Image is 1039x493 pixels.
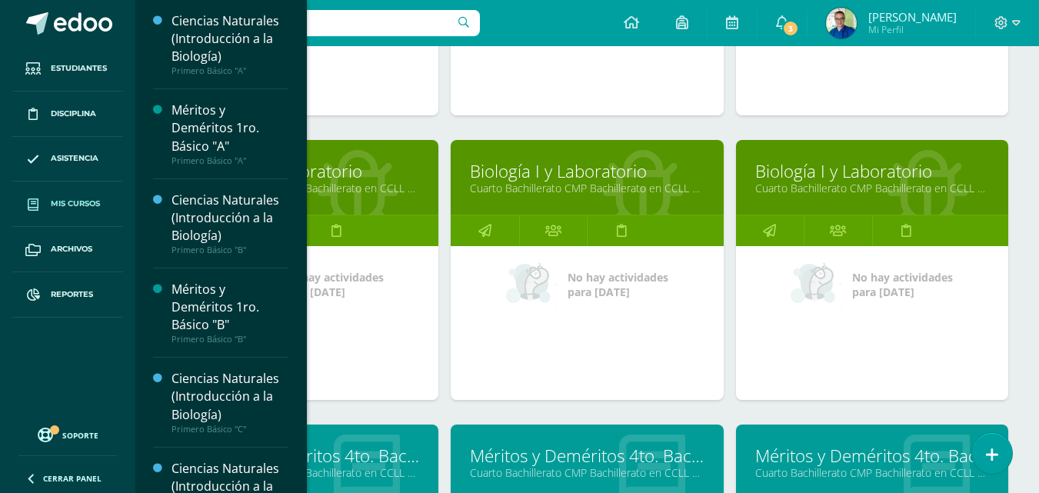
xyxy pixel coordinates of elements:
span: Reportes [51,288,93,301]
span: No hay actividades para [DATE] [852,270,953,299]
a: Ciencias Naturales (Introducción a la Biología)Primero Básico "B" [172,192,288,255]
span: Mis cursos [51,198,100,210]
span: [PERSON_NAME] [868,9,957,25]
span: Disciplina [51,108,96,120]
span: 3 [782,20,799,37]
a: Reportes [12,272,123,318]
a: Archivos [12,227,123,272]
a: Ciencias Naturales (Introducción a la Biología)Primero Básico "C" [172,370,288,434]
a: Méritos y Deméritos 1ro. Básico "B"Primero Básico "B" [172,281,288,345]
a: Cuarto Bachillerato CMP Bachillerato en CCLL con Orientación en Computación "D" [470,181,704,195]
span: No hay actividades para [DATE] [283,270,384,299]
img: no_activities_small.png [791,261,841,308]
a: Cuarto Bachillerato CMP Bachillerato en CCLL con Orientación en Computación "E" [755,465,989,480]
a: Méritos y Deméritos 1ro. Básico "A"Primero Básico "A" [172,102,288,165]
a: Soporte [18,424,117,445]
a: Asistencia [12,137,123,182]
a: Ciencias Naturales (Introducción a la Biología)Primero Básico "A" [172,12,288,76]
div: Méritos y Deméritos 1ro. Básico "B" [172,281,288,334]
a: Estudiantes [12,46,123,92]
a: Cuarto Bachillerato CMP Bachillerato en CCLL con Orientación en Computación "E" [755,181,989,195]
div: Ciencias Naturales (Introducción a la Biología) [172,192,288,245]
span: Mi Perfil [868,23,957,36]
div: Ciencias Naturales (Introducción a la Biología) [172,12,288,65]
a: Méritos y Deméritos 4to. Bach. en CCLL. "E" [755,444,989,468]
input: Busca un usuario... [145,10,480,36]
a: Biología I y Laboratorio [755,159,989,183]
div: Primero Básico "A" [172,155,288,166]
div: Ciencias Naturales (Introducción a la Biología) [172,370,288,423]
span: Estudiantes [51,62,107,75]
a: Biología I y Laboratorio [470,159,704,183]
span: Asistencia [51,152,98,165]
span: Soporte [62,430,98,441]
span: Cerrar panel [43,473,102,484]
span: Archivos [51,243,92,255]
div: Méritos y Deméritos 1ro. Básico "A" [172,102,288,155]
a: Disciplina [12,92,123,137]
a: Méritos y Deméritos 4to. Bach. en CCLL. "D" [470,444,704,468]
img: a16637801c4a6befc1e140411cafe4ae.png [826,8,857,38]
a: Cuarto Bachillerato CMP Bachillerato en CCLL con Orientación en Computación "D" [470,465,704,480]
div: Primero Básico "B" [172,245,288,255]
span: No hay actividades para [DATE] [568,270,668,299]
div: Primero Básico "A" [172,65,288,76]
img: no_activities_small.png [506,261,557,308]
div: Primero Básico "B" [172,334,288,345]
a: Mis cursos [12,182,123,227]
div: Primero Básico "C" [172,424,288,435]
